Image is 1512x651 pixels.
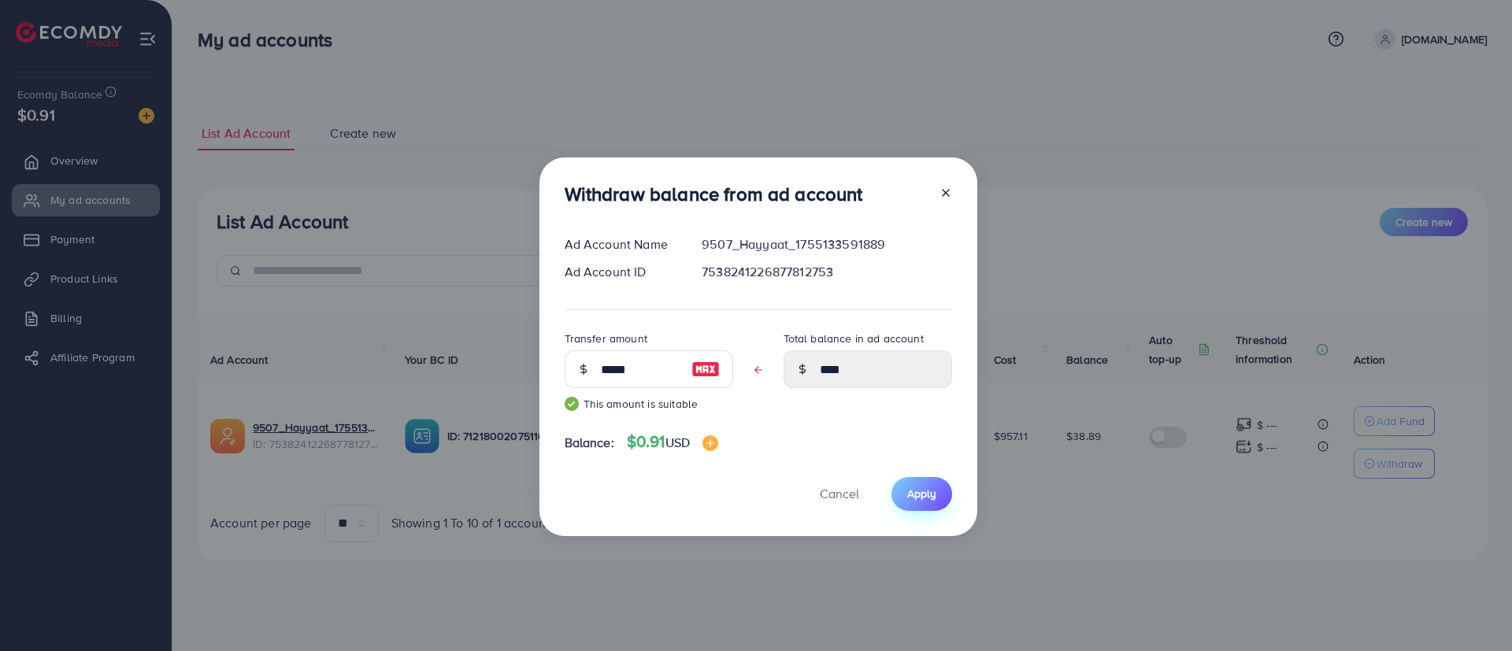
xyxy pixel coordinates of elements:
[689,235,964,253] div: 9507_Hayyaat_1755133591889
[689,263,964,281] div: 7538241226877812753
[691,360,720,379] img: image
[784,331,924,346] label: Total balance in ad account
[627,432,718,452] h4: $0.91
[702,435,718,451] img: image
[565,183,863,205] h3: Withdraw balance from ad account
[565,397,579,411] img: guide
[565,434,614,452] span: Balance:
[907,486,936,501] span: Apply
[552,235,690,253] div: Ad Account Name
[800,477,879,511] button: Cancel
[1445,580,1500,639] iframe: Chat
[565,331,647,346] label: Transfer amount
[565,396,733,412] small: This amount is suitable
[665,434,690,451] span: USD
[820,485,859,502] span: Cancel
[891,477,952,511] button: Apply
[552,263,690,281] div: Ad Account ID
